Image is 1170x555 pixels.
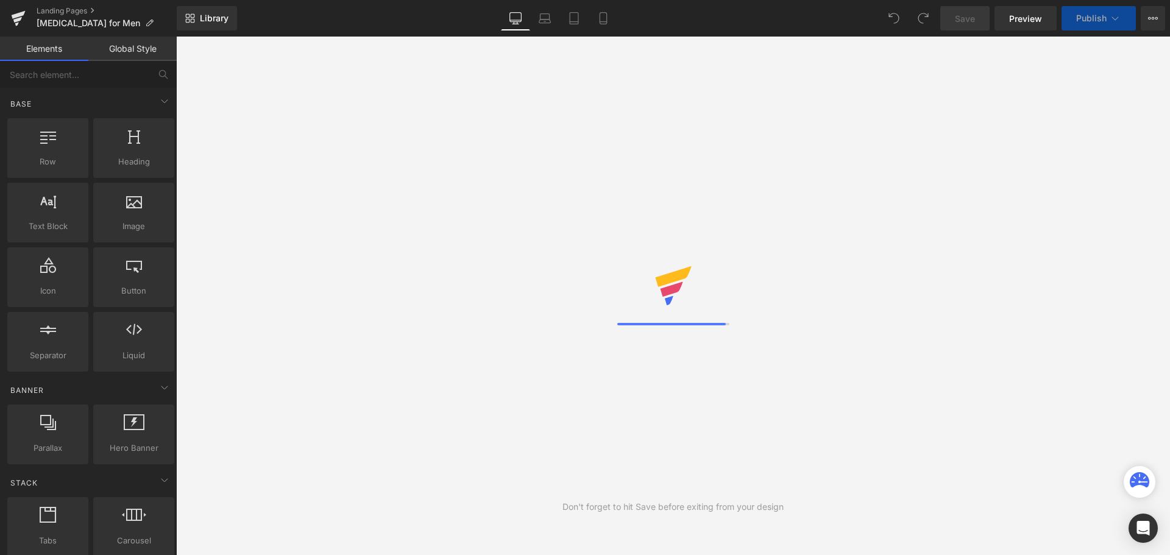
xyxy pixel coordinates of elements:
button: Undo [882,6,906,30]
a: Laptop [530,6,559,30]
span: Heading [97,155,171,168]
span: Hero Banner [97,442,171,454]
span: Preview [1009,12,1042,25]
span: Publish [1076,13,1107,23]
span: Image [97,220,171,233]
span: Row [11,155,85,168]
span: Parallax [11,442,85,454]
a: Desktop [501,6,530,30]
span: Base [9,98,33,110]
span: Icon [11,285,85,297]
span: Library [200,13,229,24]
a: Tablet [559,6,589,30]
div: Open Intercom Messenger [1129,514,1158,543]
span: Save [955,12,975,25]
span: Liquid [97,349,171,362]
button: More [1141,6,1165,30]
span: [MEDICAL_DATA] for Men [37,18,140,28]
button: Redo [911,6,935,30]
span: Text Block [11,220,85,233]
span: Banner [9,384,45,396]
a: Landing Pages [37,6,177,16]
a: Global Style [88,37,177,61]
span: Separator [11,349,85,362]
a: Mobile [589,6,618,30]
span: Stack [9,477,39,489]
div: Don't forget to hit Save before exiting from your design [562,500,784,514]
a: Preview [994,6,1057,30]
span: Carousel [97,534,171,547]
a: New Library [177,6,237,30]
button: Publish [1062,6,1136,30]
span: Tabs [11,534,85,547]
span: Button [97,285,171,297]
